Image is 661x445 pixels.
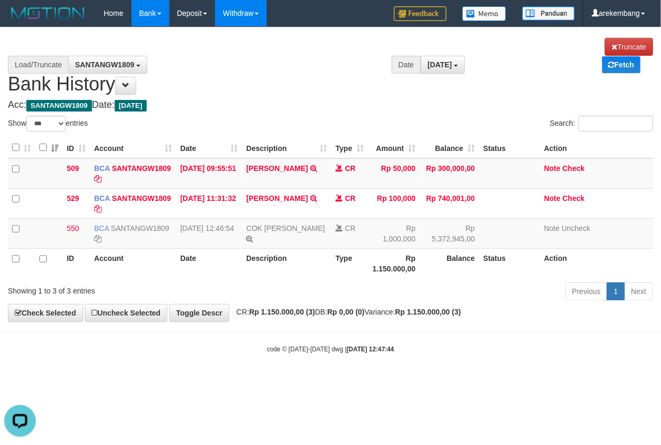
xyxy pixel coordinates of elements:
[331,137,368,158] th: Type: activate to sort column ascending
[605,38,653,56] a: Truncate
[607,282,625,300] a: 1
[345,194,355,203] span: CR
[8,100,653,110] h4: Acc: Date:
[94,194,110,203] span: BCA
[8,56,68,74] div: Load/Truncate
[68,56,147,74] button: SANTANGW1809
[462,6,506,21] img: Button%20Memo.svg
[246,164,308,173] a: [PERSON_NAME]
[242,248,331,278] th: Description
[176,218,242,248] td: [DATE] 12:46:54
[562,224,590,232] a: Uncheck
[8,116,88,132] label: Show entries
[176,188,242,218] td: [DATE] 11:31:32
[115,100,147,112] span: [DATE]
[8,281,268,296] div: Showing 1 to 3 of 3 entries
[8,137,35,158] th: : activate to sort column ascending
[4,4,36,36] button: Open LiveChat chat widget
[176,137,242,158] th: Date: activate to sort column ascending
[368,188,420,218] td: Rp 100,000
[421,56,465,74] button: [DATE]
[544,164,561,173] a: Note
[90,137,176,158] th: Account: activate to sort column ascending
[85,304,167,322] a: Uncheck Selected
[544,224,560,232] a: Note
[479,137,540,158] th: Status
[428,60,452,69] span: [DATE]
[112,194,171,203] a: SANTANGW1809
[94,175,101,183] a: Copy SANTANGW1809 to clipboard
[176,248,242,278] th: Date
[563,164,585,173] a: Check
[565,282,607,300] a: Previous
[540,137,653,158] th: Action
[394,6,446,21] img: Feedback.jpg
[420,218,479,248] td: Rp 5,372,945,00
[67,194,79,203] span: 529
[94,224,109,232] span: BCA
[345,164,355,173] span: CR
[67,224,79,232] span: 550
[602,56,640,73] a: Fetch
[563,194,585,203] a: Check
[176,158,242,189] td: [DATE] 09:55:51
[624,282,653,300] a: Next
[8,38,653,95] h1: Bank History
[267,346,394,353] small: code © [DATE]-[DATE] dwg |
[8,5,88,21] img: MOTION_logo.png
[420,248,479,278] th: Balance
[550,116,653,132] label: Search:
[67,164,79,173] span: 509
[544,194,561,203] a: Note
[90,248,176,278] th: Account
[94,235,101,243] a: Copy SANTANGW1809 to clipboard
[75,60,135,69] span: SANTANGW1809
[231,308,461,316] span: CR: DB: Variance:
[26,116,66,132] select: Showentries
[345,224,355,232] span: CR
[540,248,653,278] th: Action
[249,308,315,316] strong: Rp 1.150.000,00 (3)
[368,248,420,278] th: Rp 1.150.000,00
[578,116,653,132] input: Search:
[392,56,421,74] div: Date
[331,248,368,278] th: Type
[26,100,92,112] span: SANTANGW1809
[347,346,394,353] strong: [DATE] 12:47:44
[35,137,63,158] th: : activate to sort column ascending
[522,6,575,21] img: panduan.png
[479,248,540,278] th: Status
[395,308,461,316] strong: Rp 1.150.000,00 (3)
[246,194,308,203] a: [PERSON_NAME]
[368,218,420,248] td: Rp 1,000,000
[368,137,420,158] th: Amount: activate to sort column ascending
[420,158,479,189] td: Rp 300,000,00
[111,224,169,232] a: SANTANGW1809
[246,224,324,232] a: COK [PERSON_NAME]
[420,188,479,218] td: Rp 740,001,00
[63,248,90,278] th: ID
[169,304,229,322] a: Toggle Descr
[368,158,420,189] td: Rp 50,000
[8,304,83,322] a: Check Selected
[327,308,364,316] strong: Rp 0,00 (0)
[112,164,171,173] a: SANTANGW1809
[94,164,110,173] span: BCA
[94,205,101,213] a: Copy SANTANGW1809 to clipboard
[242,137,331,158] th: Description: activate to sort column ascending
[63,137,90,158] th: ID: activate to sort column ascending
[420,137,479,158] th: Balance: activate to sort column ascending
